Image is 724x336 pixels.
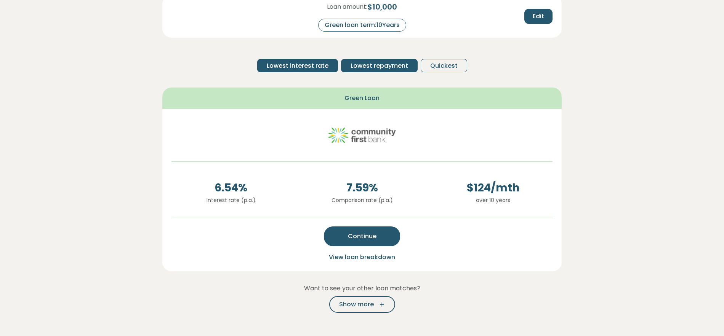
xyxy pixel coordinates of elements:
span: Loan amount: [327,2,367,11]
button: Edit [524,9,553,24]
span: Edit [533,12,544,21]
span: Lowest repayment [351,61,408,70]
span: 7.59 % [303,180,421,196]
span: Quickest [430,61,458,70]
img: community-first logo [328,118,396,152]
span: Show more [339,300,374,309]
p: Want to see your other loan matches? [162,283,562,293]
span: $ 124 /mth [434,180,553,196]
span: 6.54 % [171,180,290,196]
button: Lowest interest rate [257,59,338,72]
button: Show more [329,296,395,313]
p: Interest rate (p.a.) [171,196,290,204]
div: Green loan term: 10 Years [318,19,406,32]
span: Green Loan [344,94,380,103]
p: over 10 years [434,196,553,204]
p: Comparison rate (p.a.) [303,196,421,204]
span: Lowest interest rate [267,61,328,70]
span: $ 10,000 [367,1,397,13]
span: Continue [348,232,376,241]
button: Quickest [421,59,467,72]
span: View loan breakdown [329,253,395,261]
button: Continue [324,226,400,246]
button: View loan breakdown [327,252,397,262]
button: Lowest repayment [341,59,418,72]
